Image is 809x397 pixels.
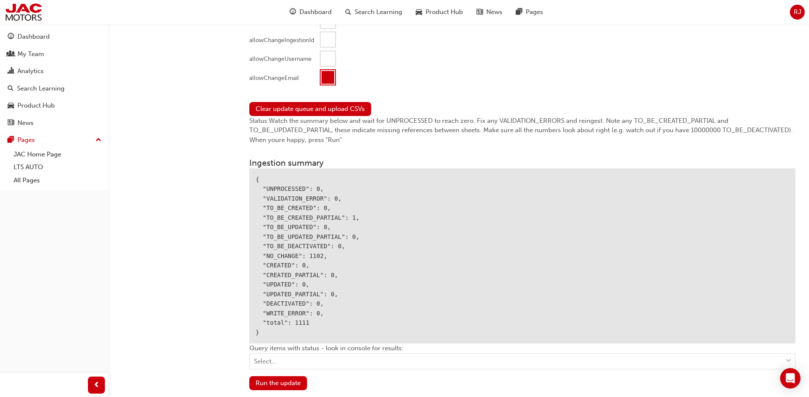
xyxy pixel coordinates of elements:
div: My Team [17,49,44,59]
button: Pages [3,132,105,148]
span: people-icon [8,51,14,58]
span: prev-icon [93,380,100,391]
div: Dashboard [17,32,50,42]
button: Clear update queue and upload CSVs [249,102,371,116]
span: down-icon [786,356,792,367]
a: Product Hub [3,98,105,113]
div: Product Hub [17,101,55,111]
span: car-icon [416,7,422,17]
div: Open Intercom Messenger [780,368,801,388]
span: Pages [526,7,543,17]
span: search-icon [8,85,14,93]
a: guage-iconDashboard [283,3,338,21]
span: RJ [794,7,801,17]
span: pages-icon [516,7,522,17]
div: Select... [254,357,276,366]
a: Analytics [3,63,105,79]
div: Status: Watch the summary below and wait for UNPROCESSED to reach zero. Fix any VALIDATION_ERRORS... [249,116,795,145]
span: car-icon [8,102,14,110]
div: allowChangeEmail [249,74,299,82]
div: News [17,118,34,128]
div: Pages [17,135,35,145]
span: Dashboard [299,7,332,17]
div: { "UNPROCESSED": 0, "VALIDATION_ERROR": 0, "TO_BE_CREATED": 0, "TO_BE_CREATED_PARTIAL": 1, "TO_BE... [249,168,795,344]
a: My Team [3,46,105,62]
a: search-iconSearch Learning [338,3,409,21]
span: Product Hub [426,7,463,17]
a: Dashboard [3,29,105,45]
button: Run the update [249,376,307,390]
span: search-icon [345,7,351,17]
a: All Pages [10,174,105,187]
a: JAC Home Page [10,148,105,161]
button: DashboardMy TeamAnalyticsSearch LearningProduct HubNews [3,27,105,132]
span: guage-icon [8,33,14,41]
span: Search Learning [355,7,402,17]
div: Analytics [17,66,44,76]
div: Query items with status - look in console for results: [249,343,795,376]
a: LTS AUTO [10,161,105,174]
a: Search Learning [3,81,105,96]
img: jac-portal [4,3,43,22]
button: RJ [790,5,805,20]
a: pages-iconPages [509,3,550,21]
div: allowChangeUsername [249,55,312,63]
span: news-icon [8,119,14,127]
span: news-icon [476,7,483,17]
span: pages-icon [8,136,14,144]
div: Search Learning [17,84,65,94]
span: chart-icon [8,68,14,75]
span: guage-icon [290,7,296,17]
a: News [3,115,105,131]
a: news-iconNews [470,3,509,21]
h3: Ingestion summary [249,158,795,168]
span: up-icon [96,135,101,146]
a: car-iconProduct Hub [409,3,470,21]
div: allowChangeIngestionId [249,36,314,45]
span: News [486,7,502,17]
